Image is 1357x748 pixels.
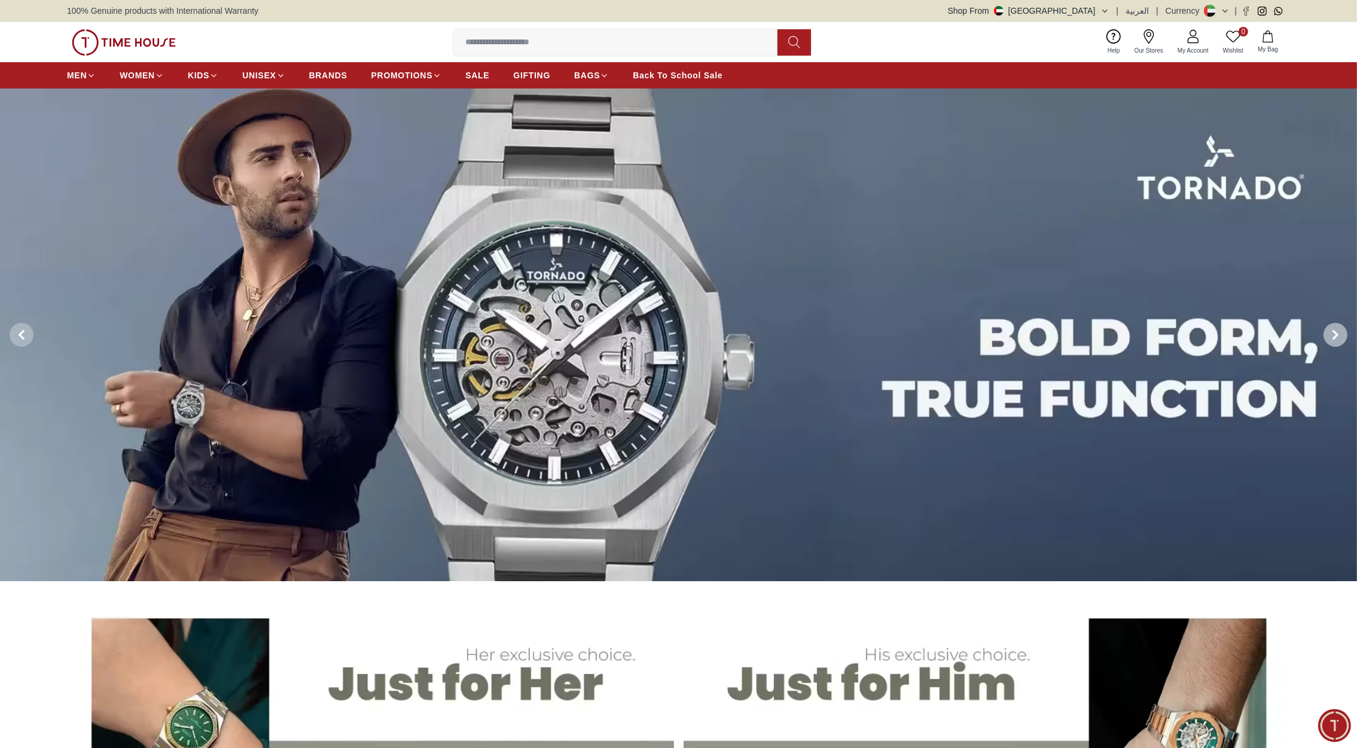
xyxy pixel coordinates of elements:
[12,230,236,242] div: [PERSON_NAME]
[16,364,116,385] div: Request a callback
[1173,46,1213,55] span: My Account
[1258,7,1267,16] a: Instagram
[124,340,222,354] span: Nearest Store Locator
[1239,27,1248,36] span: 0
[465,69,489,81] span: SALE
[67,69,87,81] span: MEN
[1103,46,1125,55] span: Help
[513,65,550,86] a: GIFTING
[1130,46,1168,55] span: Our Stores
[1242,7,1251,16] a: Facebook
[36,11,57,31] img: Profile picture of Zoe
[994,6,1004,16] img: United Arab Emirates
[1253,45,1283,54] span: My Bag
[574,65,609,86] a: BAGS
[120,65,164,86] a: WOMEN
[36,312,93,326] span: New Enquiry
[1216,27,1251,57] a: 0Wishlist
[309,65,347,86] a: BRANDS
[67,65,96,86] a: MEN
[513,69,550,81] span: GIFTING
[371,69,433,81] span: PROMOTIONS
[29,309,101,330] div: New Enquiry
[1318,709,1351,742] div: Chat Widget
[166,309,230,330] div: Exchanges
[1251,28,1285,56] button: My Bag
[20,252,183,292] span: Hello! I'm your Time House Watches Support Assistant. How can I assist you [DATE]?
[574,69,600,81] span: BAGS
[633,69,722,81] span: Back To School Sale
[1127,27,1170,57] a: Our Stores
[72,29,176,56] img: ...
[174,312,222,326] span: Exchanges
[123,364,230,385] div: Track your Shipment
[130,367,222,381] span: Track your Shipment
[188,65,218,86] a: KIDS
[117,336,230,358] div: Nearest Store Locator
[3,404,236,463] textarea: We are here to help you
[465,65,489,86] a: SALE
[67,5,258,17] span: 100% Genuine products with International Warranty
[63,16,200,27] div: [PERSON_NAME]
[309,69,347,81] span: BRANDS
[1166,5,1204,17] div: Currency
[120,69,155,81] span: WOMEN
[1126,5,1149,17] button: العربية
[188,69,209,81] span: KIDS
[24,367,108,381] span: Request a callback
[948,5,1109,17] button: Shop From[GEOGRAPHIC_DATA]
[242,69,276,81] span: UNISEX
[1234,5,1237,17] span: |
[115,312,153,326] span: Services
[1218,46,1248,55] span: Wishlist
[159,287,190,295] span: 11:59 AM
[633,65,722,86] a: Back To School Sale
[107,309,160,330] div: Services
[371,65,442,86] a: PROMOTIONS
[9,9,33,33] em: Back
[1274,7,1283,16] a: Whatsapp
[1117,5,1119,17] span: |
[1100,27,1127,57] a: Help
[1156,5,1158,17] span: |
[242,65,285,86] a: UNISEX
